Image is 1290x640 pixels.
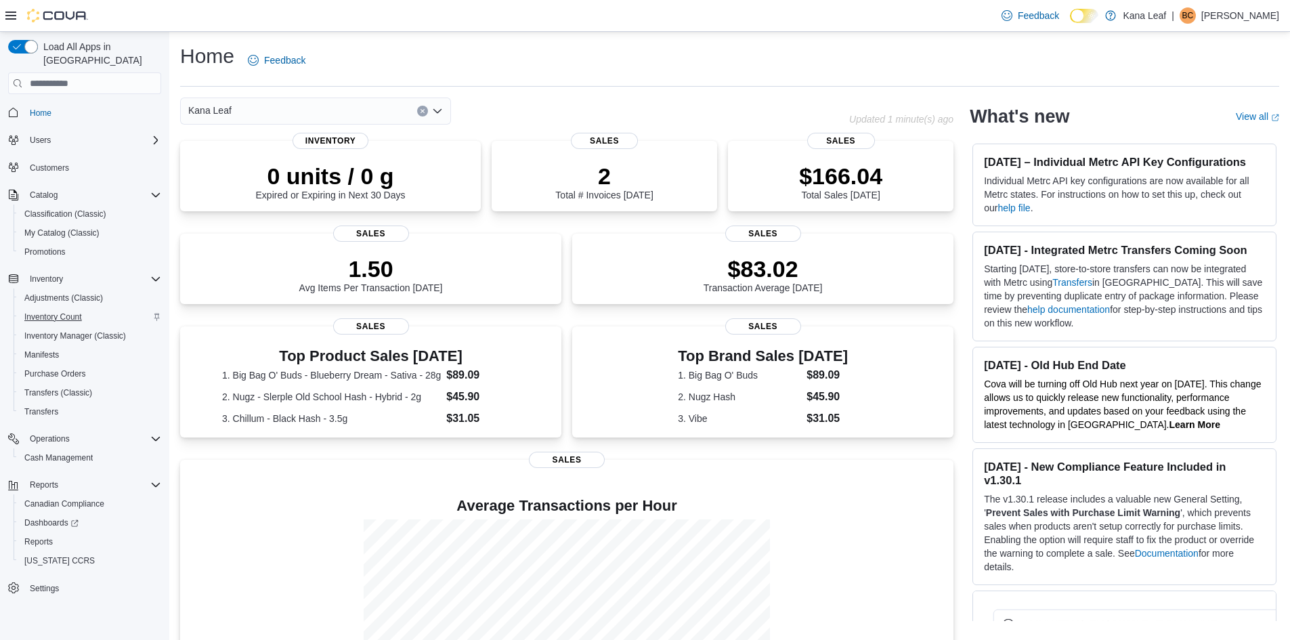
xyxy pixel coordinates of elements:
[555,163,653,190] p: 2
[446,367,519,383] dd: $89.09
[14,532,167,551] button: Reports
[299,255,443,282] p: 1.50
[14,205,167,223] button: Classification (Classic)
[30,108,51,119] span: Home
[24,477,64,493] button: Reports
[38,40,161,67] span: Load All Apps in [GEOGRAPHIC_DATA]
[986,507,1180,518] strong: Prevent Sales with Purchase Limit Warning
[180,43,234,70] h1: Home
[24,159,161,176] span: Customers
[24,498,104,509] span: Canadian Compliance
[24,349,59,360] span: Manifests
[30,190,58,200] span: Catalog
[14,223,167,242] button: My Catalog (Classic)
[19,385,98,401] a: Transfers (Classic)
[725,318,801,335] span: Sales
[19,404,64,420] a: Transfers
[333,226,409,242] span: Sales
[24,104,161,121] span: Home
[24,580,64,597] a: Settings
[984,379,1261,430] span: Cova will be turning off Old Hub next year on [DATE]. This change allows us to quickly release ne...
[984,358,1265,372] h3: [DATE] - Old Hub End Date
[14,307,167,326] button: Inventory Count
[19,244,161,260] span: Promotions
[19,450,161,466] span: Cash Management
[24,132,56,148] button: Users
[299,255,443,293] div: Avg Items Per Transaction [DATE]
[222,412,441,425] dt: 3. Chillum - Black Hash - 3.5g
[1135,548,1199,559] a: Documentation
[14,551,167,570] button: [US_STATE] CCRS
[1027,304,1110,315] a: help documentation
[24,536,53,547] span: Reports
[30,135,51,146] span: Users
[30,163,69,173] span: Customers
[3,578,167,598] button: Settings
[14,242,167,261] button: Promotions
[242,47,311,74] a: Feedback
[1182,7,1194,24] span: BC
[24,187,161,203] span: Catalog
[256,163,406,200] div: Expired or Expiring in Next 30 Days
[24,477,161,493] span: Reports
[1180,7,1196,24] div: Bryan Cater-Gagne
[24,293,103,303] span: Adjustments (Classic)
[1201,7,1279,24] p: [PERSON_NAME]
[8,97,161,633] nav: Complex example
[19,366,91,382] a: Purchase Orders
[984,262,1265,330] p: Starting [DATE], store-to-store transfers can now be integrated with Metrc using in [GEOGRAPHIC_D...
[725,226,801,242] span: Sales
[678,390,801,404] dt: 2. Nugz Hash
[24,187,63,203] button: Catalog
[333,318,409,335] span: Sales
[19,206,161,222] span: Classification (Classic)
[24,105,57,121] a: Home
[807,410,848,427] dd: $31.05
[293,133,368,149] span: Inventory
[678,412,801,425] dt: 3. Vibe
[188,102,232,119] span: Kana Leaf
[970,106,1069,127] h2: What's new
[19,515,84,531] a: Dashboards
[19,206,112,222] a: Classification (Classic)
[3,475,167,494] button: Reports
[14,345,167,364] button: Manifests
[1018,9,1059,22] span: Feedback
[807,133,875,149] span: Sales
[24,517,79,528] span: Dashboards
[799,163,882,190] p: $166.04
[3,131,167,150] button: Users
[30,274,63,284] span: Inventory
[14,289,167,307] button: Adjustments (Classic)
[1271,114,1279,122] svg: External link
[3,102,167,122] button: Home
[19,309,87,325] a: Inventory Count
[19,309,161,325] span: Inventory Count
[222,390,441,404] dt: 2. Nugz - Slerple Old School Hash - Hybrid - 2g
[19,385,161,401] span: Transfers (Classic)
[807,367,848,383] dd: $89.09
[1236,111,1279,122] a: View allExternal link
[704,255,823,293] div: Transaction Average [DATE]
[14,402,167,421] button: Transfers
[19,534,161,550] span: Reports
[19,553,100,569] a: [US_STATE] CCRS
[997,202,1030,213] a: help file
[984,174,1265,215] p: Individual Metrc API key configurations are now available for all Metrc states. For instructions ...
[24,431,75,447] button: Operations
[19,290,108,306] a: Adjustments (Classic)
[24,132,161,148] span: Users
[14,448,167,467] button: Cash Management
[678,348,848,364] h3: Top Brand Sales [DATE]
[24,209,106,219] span: Classification (Classic)
[27,9,88,22] img: Cova
[1169,419,1220,430] strong: Learn More
[678,368,801,382] dt: 1. Big Bag O' Buds
[432,106,443,116] button: Open list of options
[1070,9,1098,23] input: Dark Mode
[30,479,58,490] span: Reports
[24,330,126,341] span: Inventory Manager (Classic)
[19,553,161,569] span: Washington CCRS
[19,496,110,512] a: Canadian Compliance
[256,163,406,190] p: 0 units / 0 g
